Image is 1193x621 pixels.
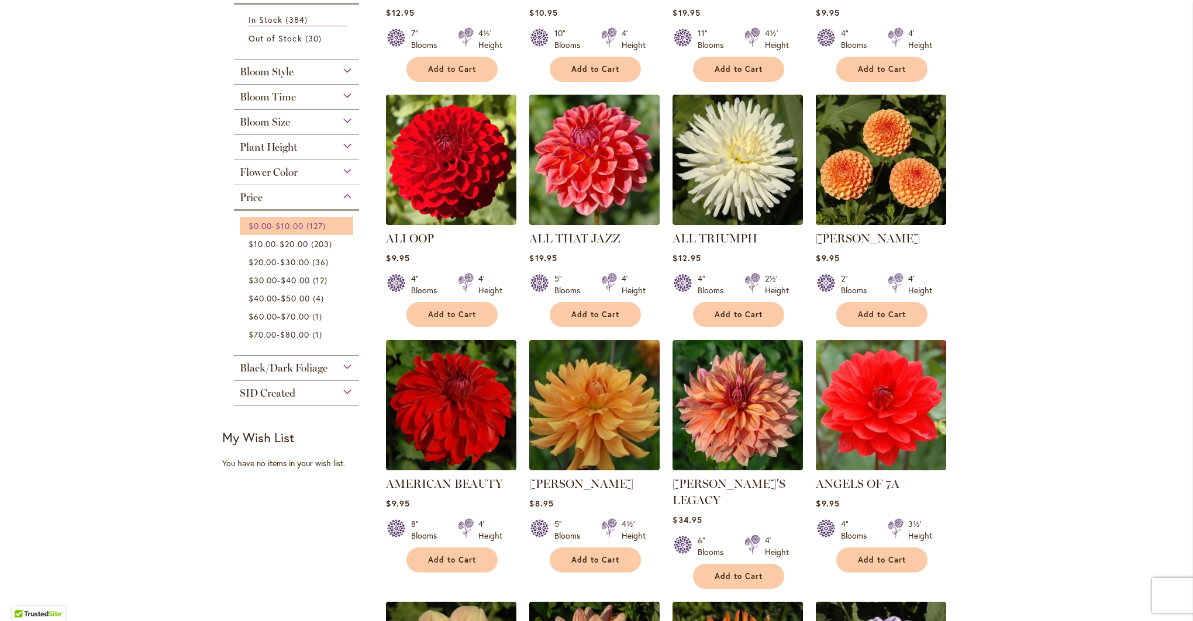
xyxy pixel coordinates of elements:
[816,477,899,491] a: ANGELS OF 7A
[249,329,277,340] span: $70.00
[816,462,946,473] a: ANGELS OF 7A
[249,293,277,304] span: $40.00
[249,275,310,286] span: -
[249,220,272,231] span: $0.00
[622,273,646,296] div: 4' Height
[816,231,920,245] a: [PERSON_NAME]
[571,64,619,74] span: Add to Cart
[529,498,553,509] span: $8.95
[249,311,277,322] span: $60.00
[765,27,789,51] div: 4½' Height
[240,116,290,129] span: Bloom Size
[841,273,874,296] div: 2" Blooms
[571,555,619,565] span: Add to Cart
[693,302,784,327] button: Add to Cart
[386,340,516,470] img: AMERICAN BEAUTY
[673,462,803,473] a: Andy's Legacy
[281,311,309,322] span: $70.00
[836,57,927,82] button: Add to Cart
[529,231,620,245] a: ALL THAT JAZZ
[249,32,347,44] a: Out of Stock 30
[428,555,476,565] span: Add to Cart
[550,302,641,327] button: Add to Cart
[386,231,434,245] a: ALI OOP
[275,220,303,231] span: $10.00
[673,95,803,225] img: ALL TRIUMPH
[529,252,557,263] span: $19.95
[428,64,476,74] span: Add to Cart
[249,256,277,268] span: $20.00
[858,555,906,565] span: Add to Cart
[698,535,730,558] div: 6" Blooms
[858,310,906,320] span: Add to Cart
[249,293,310,304] span: -
[478,27,502,51] div: 4½' Height
[529,477,633,491] a: [PERSON_NAME]
[673,340,803,470] img: Andy's Legacy
[280,329,309,340] span: $80.00
[386,498,409,509] span: $9.95
[249,275,277,286] span: $30.00
[240,141,297,154] span: Plant Height
[836,302,927,327] button: Add to Cart
[550,57,641,82] button: Add to Cart
[249,14,282,25] span: In Stock
[249,220,304,231] span: -
[816,95,946,225] img: AMBER QUEEN
[249,238,276,249] span: $10.00
[529,7,557,18] span: $10.95
[249,238,308,249] span: -
[311,238,335,250] span: 203
[249,310,347,322] a: $60.00-$70.00 1
[673,216,803,227] a: ALL TRIUMPH
[249,238,347,250] a: $10.00-$20.00 203
[693,57,784,82] button: Add to Cart
[698,27,730,51] div: 11" Blooms
[280,238,308,249] span: $20.00
[386,477,503,491] a: AMERICAN BEAUTY
[693,564,784,589] button: Add to Cart
[622,27,646,51] div: 4' Height
[816,340,946,470] img: ANGELS OF 7A
[411,518,444,542] div: 8" Blooms
[478,518,502,542] div: 4' Height
[411,273,444,296] div: 4" Blooms
[386,252,409,263] span: $9.95
[715,310,763,320] span: Add to Cart
[908,518,932,542] div: 3½' Height
[554,27,587,51] div: 10" Blooms
[841,518,874,542] div: 4" Blooms
[240,387,295,400] span: SID Created
[386,95,516,225] img: ALI OOP
[249,329,309,340] span: -
[249,256,309,268] span: -
[249,220,347,232] a: $0.00-$10.00 127
[406,302,498,327] button: Add to Cart
[306,220,329,232] span: 127
[240,65,294,78] span: Bloom Style
[249,311,309,322] span: -
[816,498,839,509] span: $9.95
[280,256,309,268] span: $30.00
[478,273,502,296] div: 4' Height
[312,328,325,341] span: 1
[313,274,330,286] span: 12
[285,13,310,26] span: 384
[765,535,789,558] div: 4' Height
[281,293,309,304] span: $50.00
[240,191,263,204] span: Price
[249,328,347,341] a: $70.00-$80.00 1
[240,362,327,374] span: Black/Dark Foliage
[249,33,302,44] span: Out of Stock
[816,252,839,263] span: $9.95
[698,273,730,296] div: 4" Blooms
[529,216,660,227] a: ALL THAT JAZZ
[240,91,296,103] span: Bloom Time
[406,57,498,82] button: Add to Cart
[908,27,932,51] div: 4' Height
[386,7,414,18] span: $12.95
[249,274,347,286] a: $30.00-$40.00 12
[386,462,516,473] a: AMERICAN BEAUTY
[249,256,347,268] a: $20.00-$30.00 36
[529,95,660,225] img: ALL THAT JAZZ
